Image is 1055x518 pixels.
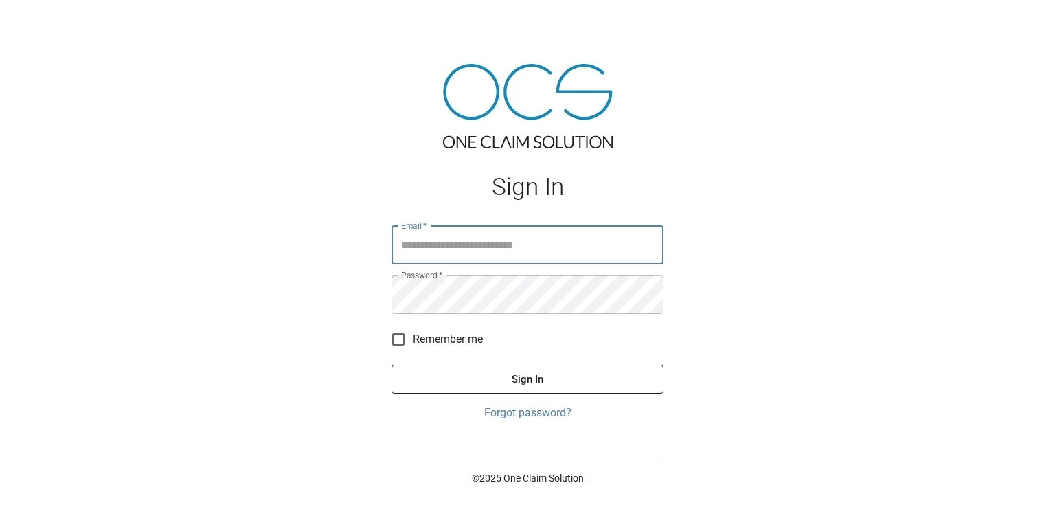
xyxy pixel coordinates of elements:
label: Email [401,220,427,232]
span: Remember me [413,331,483,348]
button: Sign In [392,365,663,394]
img: ocs-logo-white-transparent.png [16,8,71,36]
p: © 2025 One Claim Solution [392,471,663,485]
label: Password [401,269,442,281]
a: Forgot password? [392,405,663,421]
img: ocs-logo-tra.png [443,64,613,148]
h1: Sign In [392,173,663,201]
